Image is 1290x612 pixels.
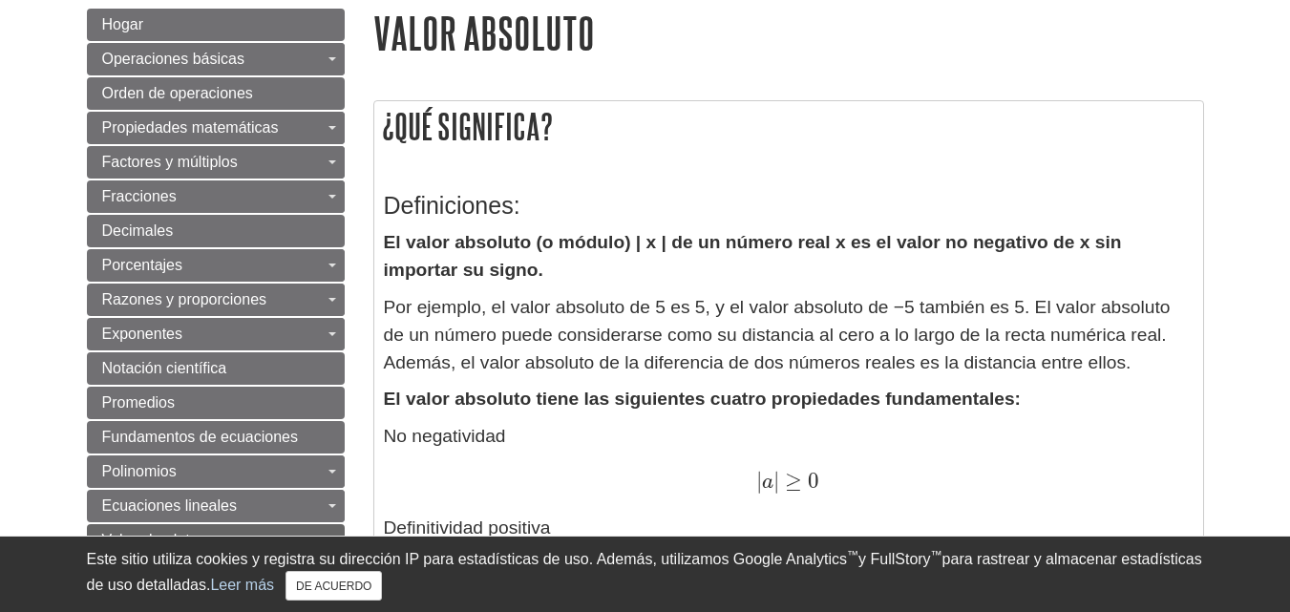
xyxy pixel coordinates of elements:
a: Notación científica [87,352,345,385]
a: Porcentajes [87,249,345,282]
font: Hogar [102,16,144,32]
a: Propiedades matemáticas [87,112,345,144]
font: para rastrear y almacenar estadísticas de uso detalladas. [87,551,1202,593]
font: Propiedades matemáticas [102,119,279,136]
font: Polinomios [102,463,177,479]
font: Razones y proporciones [102,291,267,307]
a: Decimales [87,215,345,247]
font: Porcentajes [102,257,183,273]
font: Operaciones básicas [102,51,244,67]
a: Polinomios [87,455,345,488]
a: Fundamentos de ecuaciones [87,421,345,454]
a: Promedios [87,387,345,419]
font: ™ [931,548,942,561]
font: Definiciones: [384,192,520,219]
font: Exponentes [102,326,183,342]
font: Por ejemplo, el valor absoluto de 5 es 5, y el valor absoluto de −5 también es 5. El valor absolu... [384,297,1171,372]
font: | [773,468,779,494]
a: Operaciones básicas [87,43,345,75]
font: 0 [808,468,819,494]
font: Factores y múltiplos [102,154,238,170]
font: Fundamentos de ecuaciones [102,429,298,445]
font: Este sitio utiliza cookies y registra su dirección IP para estadísticas de uso. Además, utilizamo... [87,551,848,567]
button: Cerca [285,571,382,601]
a: Fracciones [87,180,345,213]
a: Ecuaciones lineales [87,490,345,522]
font: DE ACUERDO [296,580,371,593]
font: Orden de operaciones [102,85,253,101]
font: | [756,468,762,494]
font: El valor absoluto tiene las siguientes cuatro propiedades fundamentales: [384,389,1021,409]
font: No negatividad [384,426,506,446]
font: ≥ [785,468,802,494]
font: Promedios [102,394,175,411]
a: Factores y múltiplos [87,146,345,179]
font: a [762,472,773,493]
font: Fracciones [102,188,177,204]
font: El valor absoluto (o módulo) | x | de un número real x es el valor no negativo de x sin importar ... [384,232,1122,280]
a: Hogar [87,9,345,41]
font: Valor absoluto [373,9,595,57]
font: Decimales [102,222,174,239]
font: ¿Qué significa? [382,107,553,146]
a: Orden de operaciones [87,77,345,110]
font: Valor absoluto [102,532,199,548]
font: Definitividad positiva [384,517,551,538]
font: Notación científica [102,360,227,376]
font: y FullStory [858,551,931,567]
a: Exponentes [87,318,345,350]
a: Valor absoluto [87,524,345,557]
a: Leer más [210,577,274,593]
font: Ecuaciones lineales [102,497,237,514]
font: ™ [847,548,858,561]
a: Razones y proporciones [87,284,345,316]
